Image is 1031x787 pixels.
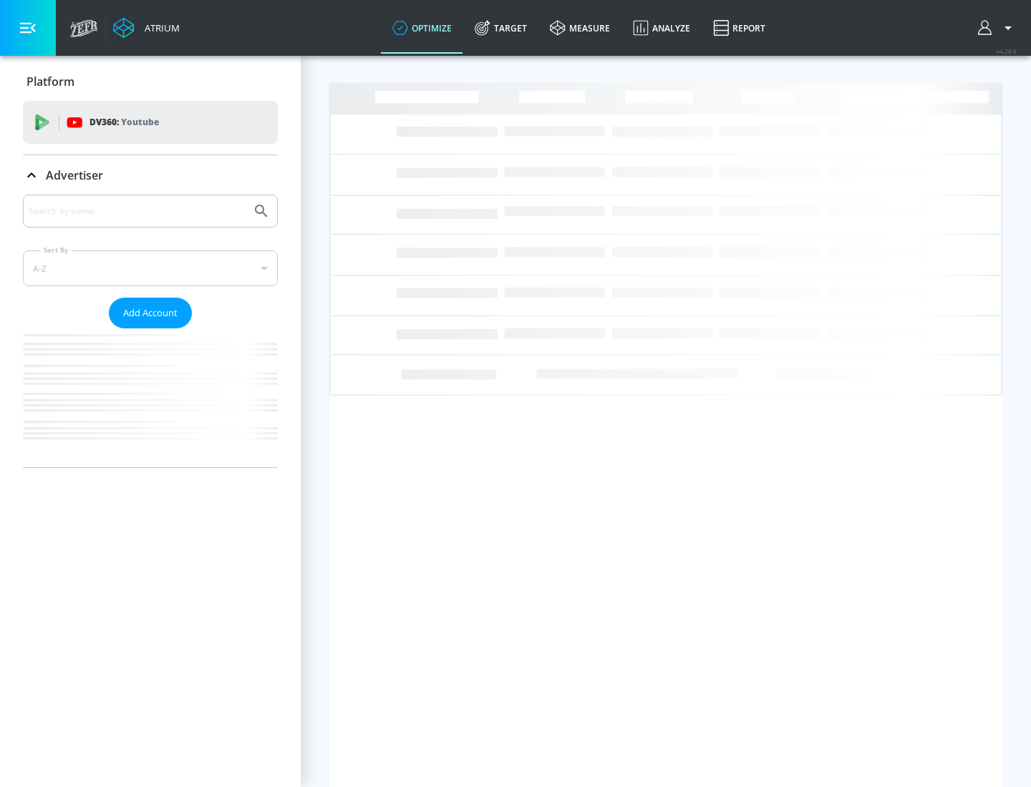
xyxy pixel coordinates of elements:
label: Sort By [41,245,72,255]
p: Advertiser [46,167,103,183]
div: Advertiser [23,155,278,195]
div: Platform [23,62,278,102]
a: measure [538,2,621,54]
div: DV360: Youtube [23,101,278,144]
a: Analyze [621,2,702,54]
p: Youtube [121,114,159,129]
span: Add Account [123,305,178,321]
p: Platform [26,74,74,89]
input: Search by name [29,202,246,220]
span: v 4.28.0 [997,47,1017,55]
a: Report [702,2,777,54]
p: DV360: [89,114,159,130]
div: Advertiser [23,195,278,467]
a: optimize [381,2,463,54]
button: Add Account [109,298,192,328]
div: A-Z [23,250,278,286]
a: Target [463,2,538,54]
div: Atrium [139,21,180,34]
a: Atrium [113,17,180,39]
nav: list of Advertiser [23,328,278,467]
